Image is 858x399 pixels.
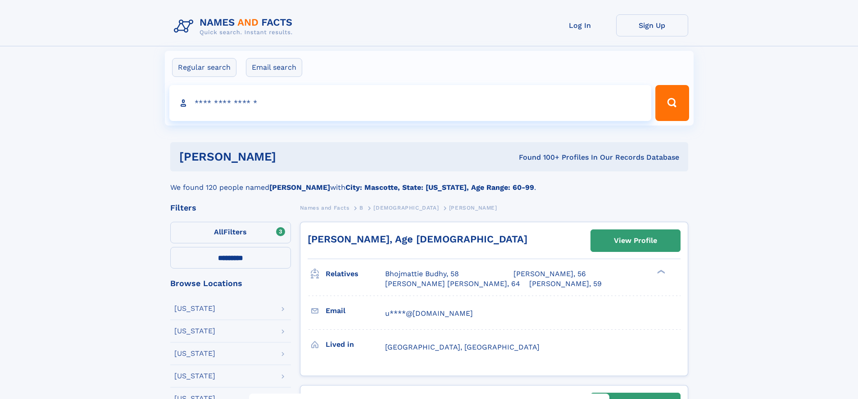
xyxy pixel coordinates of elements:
[174,372,215,380] div: [US_STATE]
[300,202,350,213] a: Names and Facts
[655,85,689,121] button: Search Button
[174,350,215,357] div: [US_STATE]
[170,204,291,212] div: Filters
[385,269,459,279] a: Bhojmattie Budhy, 58
[359,202,363,213] a: B
[179,151,398,162] h1: [PERSON_NAME]
[246,58,302,77] label: Email search
[614,230,657,251] div: View Profile
[170,222,291,243] label: Filters
[169,85,652,121] input: search input
[616,14,688,36] a: Sign Up
[170,171,688,193] div: We found 120 people named with .
[397,152,679,162] div: Found 100+ Profiles In Our Records Database
[449,205,497,211] span: [PERSON_NAME]
[174,327,215,335] div: [US_STATE]
[269,183,330,192] b: [PERSON_NAME]
[174,305,215,312] div: [US_STATE]
[385,279,520,289] a: [PERSON_NAME] [PERSON_NAME], 64
[214,228,223,236] span: All
[326,303,385,318] h3: Email
[385,343,540,351] span: [GEOGRAPHIC_DATA], [GEOGRAPHIC_DATA]
[373,205,439,211] span: [DEMOGRAPHIC_DATA]
[655,269,666,275] div: ❯
[326,266,385,282] h3: Relatives
[591,230,680,251] a: View Profile
[359,205,363,211] span: B
[529,279,602,289] a: [PERSON_NAME], 59
[345,183,534,192] b: City: Mascotte, State: [US_STATE], Age Range: 60-99
[513,269,586,279] a: [PERSON_NAME], 56
[170,279,291,287] div: Browse Locations
[326,337,385,352] h3: Lived in
[544,14,616,36] a: Log In
[308,233,527,245] a: [PERSON_NAME], Age [DEMOGRAPHIC_DATA]
[170,14,300,39] img: Logo Names and Facts
[172,58,236,77] label: Regular search
[373,202,439,213] a: [DEMOGRAPHIC_DATA]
